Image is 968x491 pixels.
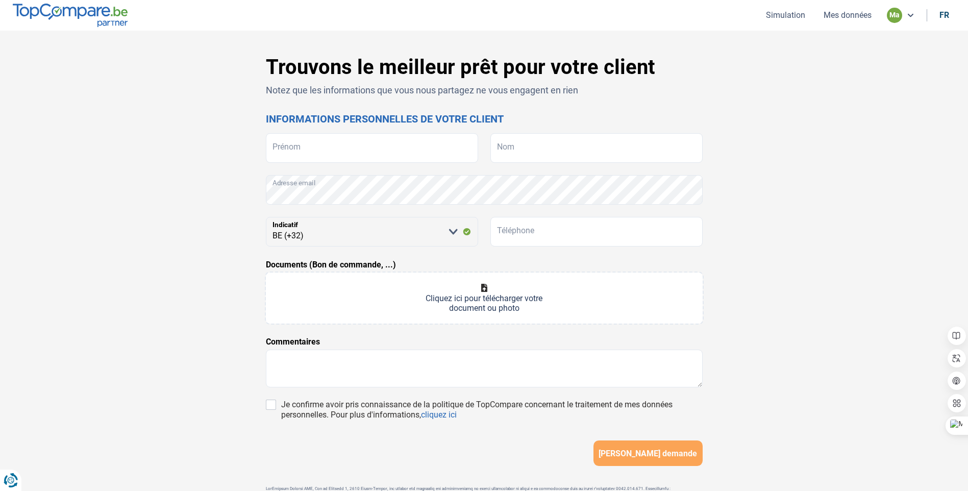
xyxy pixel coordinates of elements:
button: [PERSON_NAME] demande [593,440,703,466]
div: Je confirme avoir pris connaissance de la politique de TopCompare concernant le traitement de mes... [281,400,703,420]
label: Documents (Bon de commande, ...) [266,259,396,271]
img: TopCompare.be [13,4,128,27]
select: Indicatif [266,217,478,247]
a: cliquez ici [421,410,457,420]
button: Mes données [821,10,875,20]
div: ma [887,8,902,23]
input: 401020304 [490,217,703,247]
h2: Informations personnelles de votre client [266,113,703,125]
label: Commentaires [266,336,320,348]
p: Notez que les informations que vous nous partagez ne vous engagent en rien [266,84,703,96]
span: [PERSON_NAME] demande [599,449,697,458]
h1: Trouvons le meilleur prêt pour votre client [266,55,703,80]
button: Simulation [763,10,808,20]
div: fr [939,10,949,20]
